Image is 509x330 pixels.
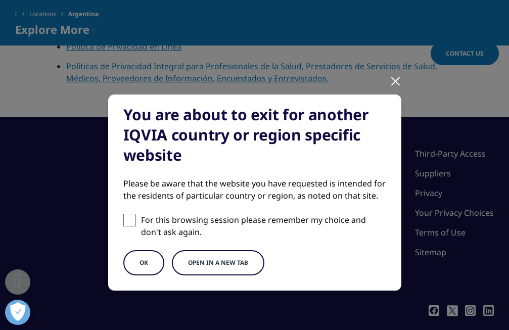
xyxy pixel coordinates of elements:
[172,250,264,275] button: Open in a new tab
[123,105,386,165] div: You are about to exit for another IQVIA country or region specific website
[141,214,386,238] p: For this browsing session please remember my choice and don't ask again.
[123,250,164,275] button: OK
[123,177,386,202] div: Please be aware that the website you have requested is intended for the residents of particular c...
[5,300,30,325] button: Abrir preferencias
